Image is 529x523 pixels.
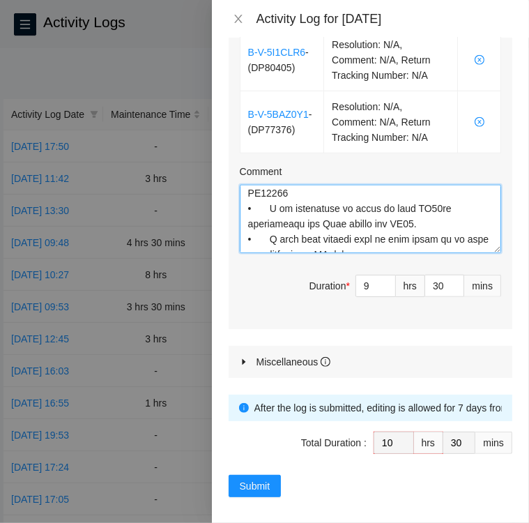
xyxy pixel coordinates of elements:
[414,432,443,454] div: hrs
[240,478,270,494] span: Submit
[256,11,512,26] div: Activity Log for [DATE]
[233,13,244,24] span: close
[301,435,367,450] div: Total Duration :
[466,55,493,65] span: close-circle
[240,164,282,179] label: Comment
[396,275,425,297] div: hrs
[229,13,248,26] button: Close
[248,47,309,73] span: - ( DP80405 )
[309,278,350,294] div: Duration
[248,47,305,58] a: B-V-5I1CLR6
[240,185,501,253] textarea: Comment
[324,29,458,91] td: Resolution: N/A, Comment: N/A, Return Tracking Number: N/A
[464,275,501,297] div: mins
[229,475,282,497] button: Submit
[239,403,249,413] span: info-circle
[466,117,493,127] span: close-circle
[321,357,330,367] span: info-circle
[248,109,309,120] a: B-V-5BAZ0Y1
[324,91,458,153] td: Resolution: N/A, Comment: N/A, Return Tracking Number: N/A
[229,346,512,378] div: Miscellaneous info-circle
[248,109,312,135] span: - ( DP77376 )
[240,358,248,366] span: caret-right
[256,354,331,370] div: Miscellaneous
[475,432,512,454] div: mins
